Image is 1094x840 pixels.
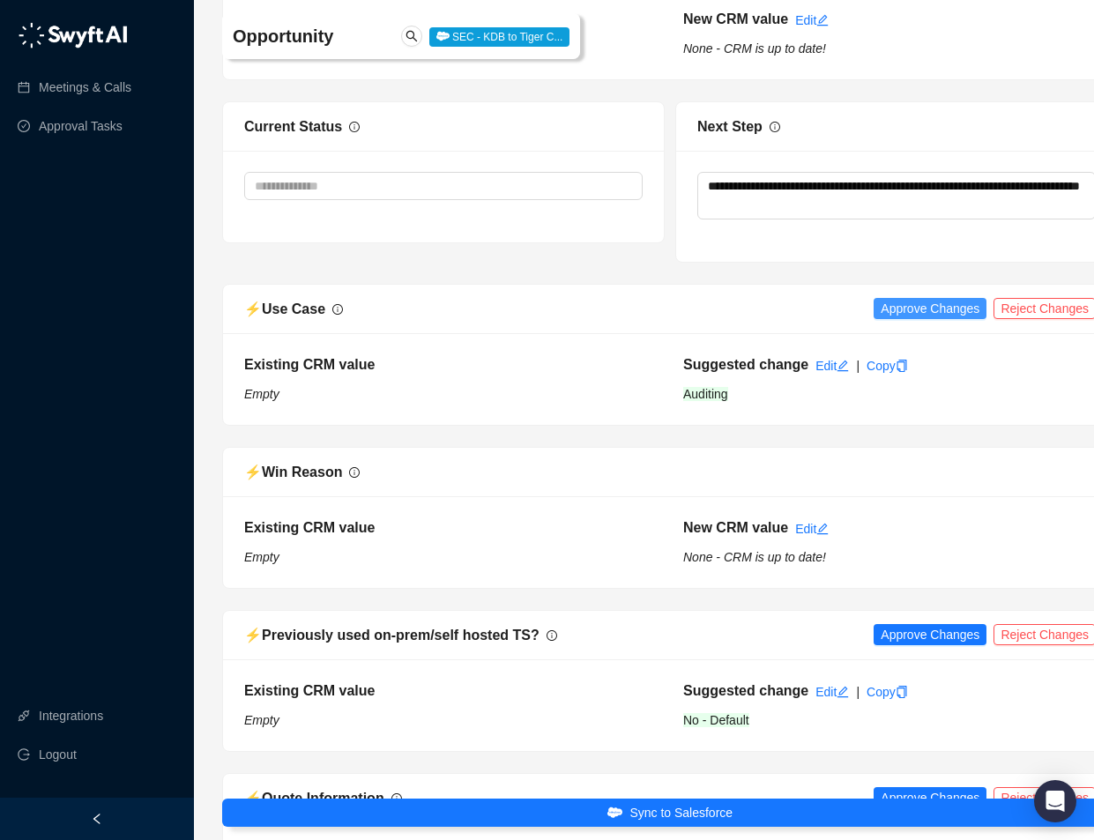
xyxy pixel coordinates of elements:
[547,630,557,641] span: info-circle
[629,803,733,822] span: Sync to Salesforce
[881,625,979,644] span: Approve Changes
[429,27,570,47] span: SEC - KDB to Tiger C...
[683,387,728,401] span: Auditing
[244,628,540,643] span: ⚡️ Previously used on-prem/self hosted TS?
[1001,788,1089,807] span: Reject Changes
[244,680,657,702] h5: Existing CRM value
[867,359,908,373] a: Copy
[683,41,826,56] i: None - CRM is up to date!
[18,22,128,48] img: logo-05li4sbe.png
[881,788,979,807] span: Approve Changes
[837,686,849,698] span: edit
[816,523,829,535] span: edit
[39,70,131,105] a: Meetings & Calls
[244,791,384,806] span: ⚡️ Quote Information
[816,14,829,26] span: edit
[815,359,849,373] a: Edit
[39,108,123,144] a: Approval Tasks
[39,698,103,733] a: Integrations
[244,550,279,564] i: Empty
[874,787,986,808] button: Approve Changes
[18,748,30,761] span: logout
[683,354,808,375] h5: Suggested change
[874,298,986,319] button: Approve Changes
[697,115,763,138] div: Next Step
[233,24,424,48] h4: Opportunity
[244,115,342,138] div: Current Status
[881,299,979,318] span: Approve Changes
[39,737,77,772] span: Logout
[837,360,849,372] span: edit
[244,9,657,30] h5: Existing CRM value
[1001,625,1089,644] span: Reject Changes
[815,685,849,699] a: Edit
[896,686,908,698] span: copy
[429,29,570,43] a: SEC - KDB to Tiger C...
[795,13,829,27] a: Edit
[244,301,325,316] span: ⚡️ Use Case
[683,550,826,564] i: None - CRM is up to date!
[244,465,342,479] span: ⚡️ Win Reason
[244,354,657,375] h5: Existing CRM value
[1001,299,1089,318] span: Reject Changes
[896,360,908,372] span: copy
[683,680,808,702] h5: Suggested change
[874,624,986,645] button: Approve Changes
[244,387,279,401] i: Empty
[244,713,279,727] i: Empty
[683,713,749,727] span: No - Default
[795,522,829,536] a: Edit
[244,517,657,539] h5: Existing CRM value
[391,793,402,804] span: info-circle
[349,467,360,478] span: info-circle
[349,122,360,132] span: info-circle
[867,685,908,699] a: Copy
[856,682,860,702] div: |
[332,304,343,315] span: info-circle
[856,356,860,375] div: |
[683,9,788,30] h5: New CRM value
[406,30,418,42] span: search
[683,517,788,539] h5: New CRM value
[770,122,780,132] span: info-circle
[91,813,103,825] span: left
[1034,780,1076,822] div: Open Intercom Messenger
[244,172,643,200] textarea: Current Status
